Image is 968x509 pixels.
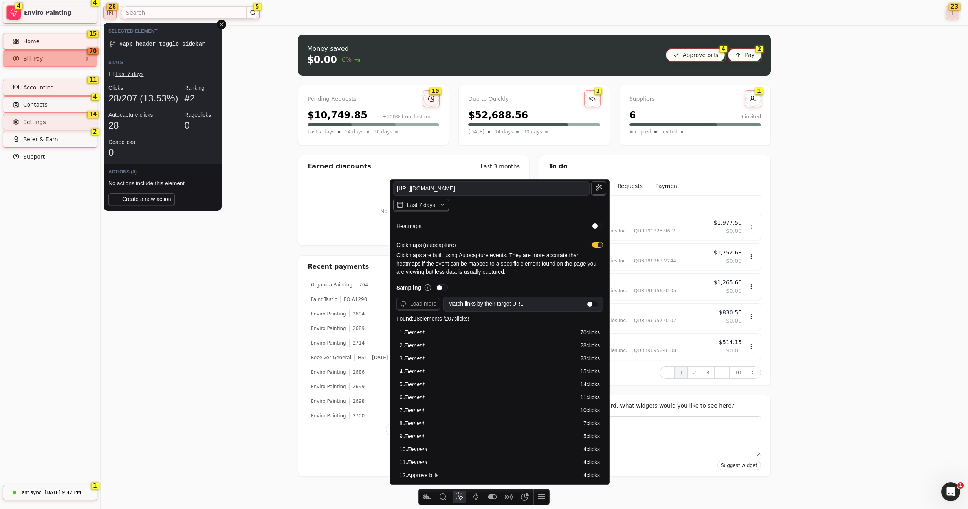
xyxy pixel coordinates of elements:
[719,308,742,317] span: $830.55
[340,296,367,303] div: PO A1290
[740,113,761,120] div: 9 invited
[308,108,367,122] div: $10,749.85
[349,339,365,347] div: 2714
[631,257,676,265] div: QDR196963-V244
[349,325,365,332] div: 2689
[629,108,636,122] div: 6
[568,339,713,347] div: Payment due
[345,128,363,136] span: 14 days
[726,287,742,295] span: $0.00
[631,317,676,325] div: QDR196957-0107
[726,227,742,235] span: $0.00
[549,177,575,196] button: All tasks
[618,177,643,196] button: Requests
[311,383,346,390] div: Enviro Painting
[311,325,346,332] div: Enviro Painting
[588,177,605,196] button: Profile
[307,53,337,66] div: $0.00
[957,482,964,489] span: 1
[726,317,742,325] span: $0.00
[549,202,761,210] div: All recent tasks
[311,281,352,288] div: Organica Painting
[468,108,528,122] div: $52,688.56
[311,339,346,347] div: Enviro Painting
[311,354,351,361] div: Receiver General
[311,310,346,317] div: Enviro Painting
[468,95,600,103] div: Due to Quickly
[568,219,708,227] div: Payment due
[729,366,746,379] button: 10
[946,6,959,19] button: T
[308,128,335,136] span: Last 7 days
[714,249,742,257] span: $1,752.63
[523,128,542,136] span: 30 days
[726,347,742,355] span: $0.00
[629,95,761,103] div: Suppliers
[539,155,770,177] div: To do
[631,347,676,354] div: QDR196958-0108
[629,128,651,136] span: Accepted
[687,366,701,379] button: 2
[311,296,337,303] div: Paint Tastic
[655,177,679,196] button: Payment
[666,49,725,61] button: Approve bills
[726,257,742,265] span: $0.00
[495,128,513,136] span: 14 days
[719,338,742,347] span: $514.15
[23,153,45,161] span: Support
[349,412,365,419] div: 2700
[380,195,447,228] div: No discounts earned yet
[354,354,388,361] div: HST - [DATE]
[349,383,365,390] div: 2699
[383,113,439,120] div: +200% from last month
[717,461,761,470] button: Suggest widget
[714,366,730,379] button: ...
[311,412,346,419] div: Enviro Painting
[480,162,520,171] div: Last 3 months
[631,287,676,295] div: QDR196956-0105
[568,279,708,287] div: Payment due
[356,281,368,288] div: 764
[349,310,365,317] div: 2694
[3,149,97,164] button: Support
[307,44,360,53] div: Money saved
[662,128,678,136] span: Invited
[701,366,715,379] button: 3
[631,227,675,235] div: QDR199823-96-2
[342,55,360,65] span: 0%
[549,402,761,410] div: Improve your dashboard. What widgets would you like to see here?
[674,366,688,379] button: 1
[468,128,484,136] span: [DATE]
[308,95,439,103] div: Pending Requests
[568,249,708,257] div: Payment due
[349,398,365,405] div: 2698
[714,219,742,227] span: $1,977.50
[311,369,346,376] div: Enviro Painting
[298,256,529,278] div: Recent payments
[349,369,365,376] div: 2686
[714,278,742,287] span: $1,265.60
[568,309,713,317] div: Payment due
[308,162,371,171] div: Earned discounts
[311,398,346,405] div: Enviro Painting
[941,482,960,501] iframe: Intercom live chat
[374,128,392,136] span: 30 days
